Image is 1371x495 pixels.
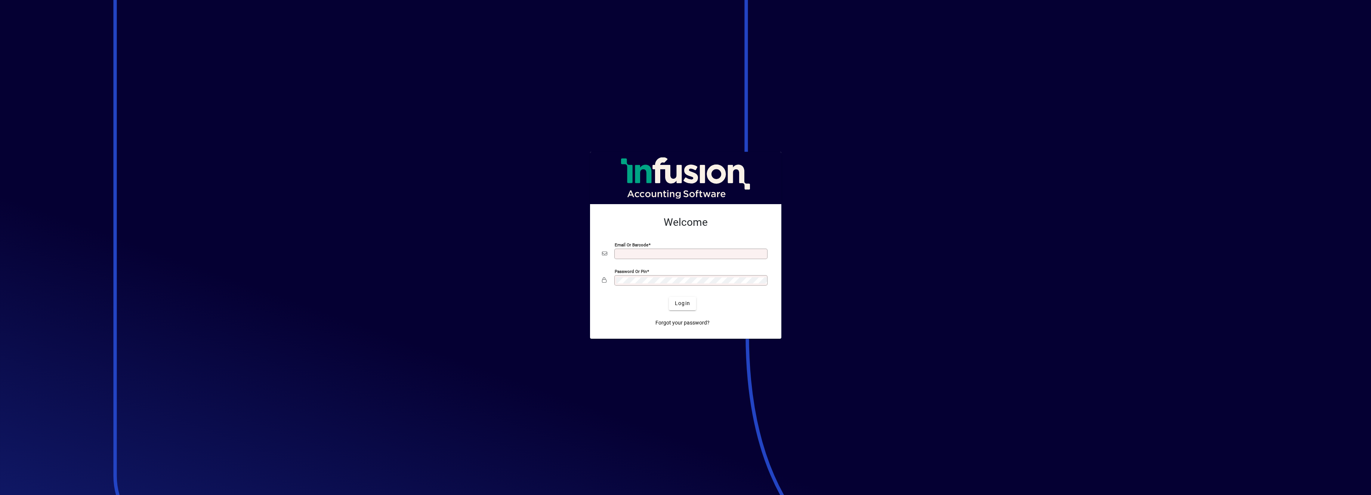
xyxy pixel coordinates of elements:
[675,299,690,307] span: Login
[615,242,648,247] mat-label: Email or Barcode
[602,216,769,229] h2: Welcome
[615,268,647,274] mat-label: Password or Pin
[655,319,710,327] span: Forgot your password?
[652,316,713,330] a: Forgot your password?
[669,297,696,310] button: Login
